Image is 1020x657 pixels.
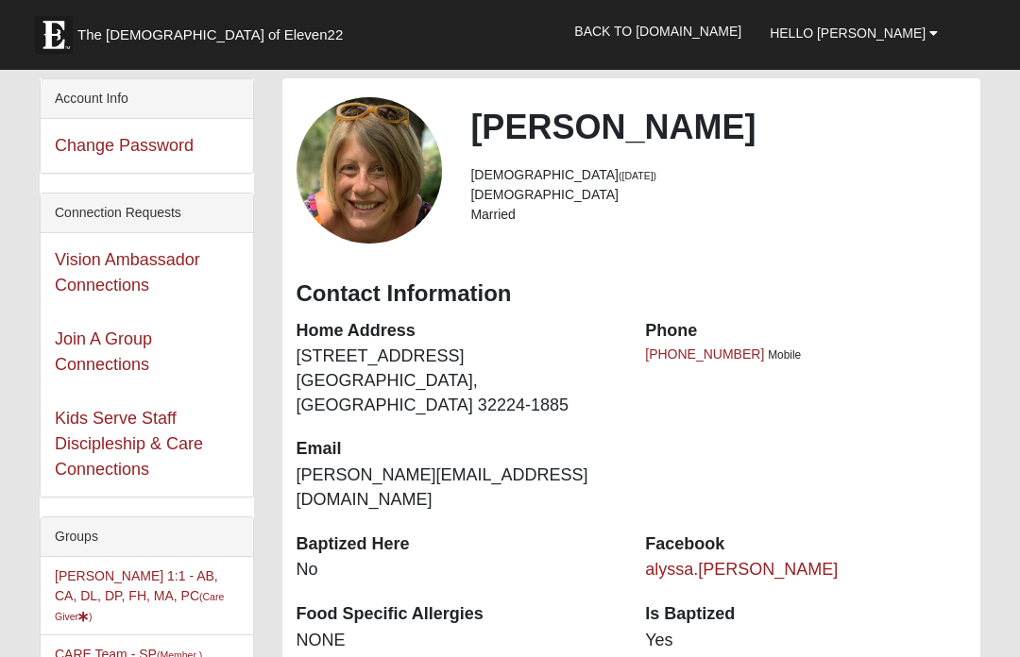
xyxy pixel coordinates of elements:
[619,170,656,181] small: ([DATE])
[560,8,756,55] a: Back to [DOMAIN_NAME]
[41,194,253,233] div: Connection Requests
[55,250,200,295] a: Vision Ambassador Connections
[297,437,618,462] dt: Email
[297,602,618,627] dt: Food Specific Allergies
[55,329,152,374] a: Join A Group Connections
[41,79,253,119] div: Account Info
[297,319,618,344] dt: Home Address
[55,409,203,479] a: Kids Serve Staff Discipleship & Care Connections
[297,558,618,582] dd: No
[645,346,764,362] a: [PHONE_NUMBER]
[77,25,343,44] span: The [DEMOGRAPHIC_DATA] of Eleven22
[25,7,403,54] a: The [DEMOGRAPHIC_DATA] of Eleven22
[297,532,618,557] dt: Baptized Here
[770,25,926,41] span: Hello [PERSON_NAME]
[756,9,952,57] a: Hello [PERSON_NAME]
[470,185,966,205] li: [DEMOGRAPHIC_DATA]
[55,568,224,623] a: [PERSON_NAME] 1:1 - AB, CA, DL, DP, FH, MA, PC(Care Giver)
[645,319,966,344] dt: Phone
[297,280,967,308] h3: Contact Information
[470,107,966,147] h2: [PERSON_NAME]
[470,165,966,185] li: [DEMOGRAPHIC_DATA]
[645,602,966,627] dt: Is Baptized
[55,136,194,155] a: Change Password
[297,345,618,417] dd: [STREET_ADDRESS] [GEOGRAPHIC_DATA], [GEOGRAPHIC_DATA] 32224-1885
[470,205,966,225] li: Married
[645,560,838,579] a: alyssa.[PERSON_NAME]
[297,97,443,244] a: View Fullsize Photo
[768,348,801,362] span: Mobile
[41,517,253,557] div: Groups
[297,463,618,512] dd: [PERSON_NAME][EMAIL_ADDRESS][DOMAIN_NAME]
[645,532,966,557] dt: Facebook
[35,16,73,54] img: Eleven22 logo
